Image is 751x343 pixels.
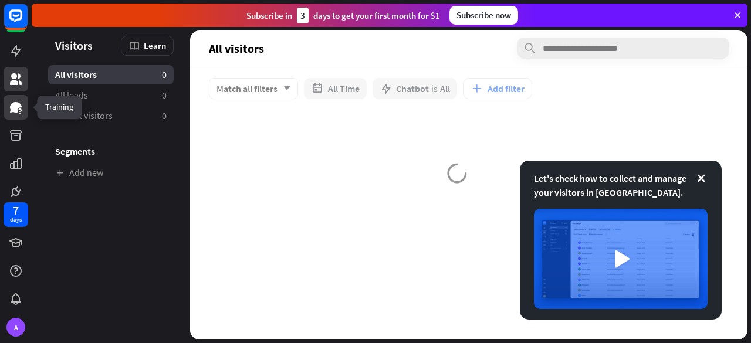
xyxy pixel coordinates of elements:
[6,318,25,337] div: A
[48,163,174,182] a: Add new
[297,8,309,23] div: 3
[48,106,174,125] a: Recent visitors 0
[48,86,174,105] a: All leads 0
[9,5,45,40] button: Open LiveChat chat widget
[55,89,88,101] span: All leads
[55,110,113,122] span: Recent visitors
[449,6,518,25] div: Subscribe now
[162,110,167,122] aside: 0
[144,40,166,51] span: Learn
[209,42,264,55] span: All visitors
[55,39,93,52] span: Visitors
[162,89,167,101] aside: 0
[55,69,97,81] span: All visitors
[534,209,708,309] img: image
[162,69,167,81] aside: 0
[4,202,28,227] a: 7 days
[246,8,440,23] div: Subscribe in days to get your first month for $1
[13,205,19,216] div: 7
[48,145,174,157] h3: Segments
[10,216,22,224] div: days
[534,171,708,199] div: Let's check how to collect and manage your visitors in [GEOGRAPHIC_DATA].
